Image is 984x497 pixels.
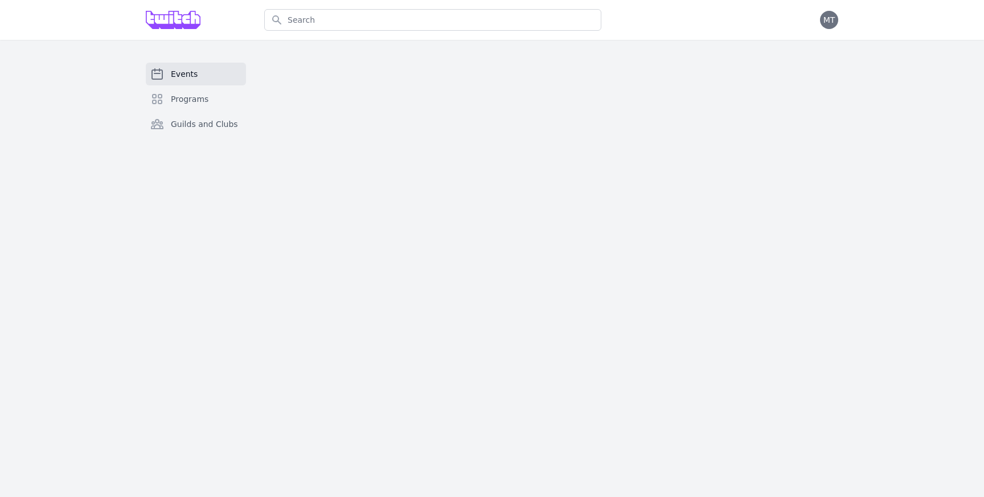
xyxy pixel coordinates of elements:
[171,68,198,80] span: Events
[264,9,601,31] input: Search
[146,113,246,135] a: Guilds and Clubs
[820,11,838,29] button: MT
[823,16,835,24] span: MT
[171,93,208,105] span: Programs
[146,63,246,154] nav: Sidebar
[146,63,246,85] a: Events
[146,11,200,29] img: Grove
[146,88,246,110] a: Programs
[171,118,238,130] span: Guilds and Clubs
